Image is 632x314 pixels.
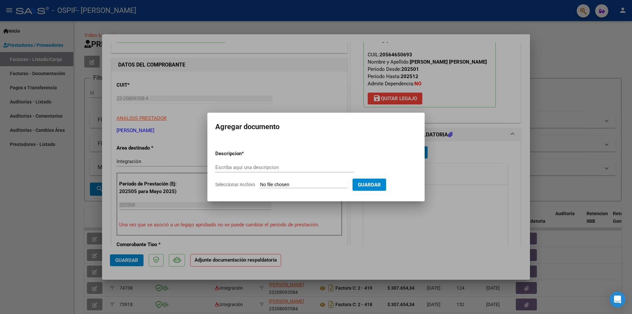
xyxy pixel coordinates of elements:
span: Guardar [358,182,381,188]
button: Guardar [353,179,386,191]
div: Open Intercom Messenger [610,292,625,307]
p: Descripcion [215,150,276,157]
span: Seleccionar Archivo [215,182,255,187]
h2: Agregar documento [215,121,417,133]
